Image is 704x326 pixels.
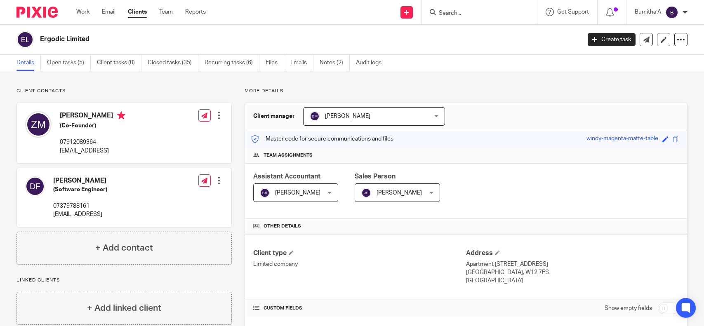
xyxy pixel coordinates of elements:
[266,55,284,71] a: Files
[635,8,661,16] p: Bumitha A
[251,135,393,143] p: Master code for secure communications and files
[466,277,679,285] p: [GEOGRAPHIC_DATA]
[53,210,107,218] p: [EMAIL_ADDRESS]
[264,152,313,159] span: Team assignments
[253,173,320,180] span: Assistant Accountant
[60,111,125,122] h4: [PERSON_NAME]
[40,35,468,44] h2: Ergodic Limited
[117,111,125,120] i: Primary
[205,55,259,71] a: Recurring tasks (6)
[588,33,636,46] a: Create task
[25,111,52,138] img: svg%3E
[253,112,295,120] h3: Client manager
[310,111,320,121] img: svg%3E
[290,55,313,71] a: Emails
[25,176,45,196] img: svg%3E
[97,55,141,71] a: Client tasks (0)
[95,242,153,254] h4: + Add contact
[76,8,89,16] a: Work
[47,55,91,71] a: Open tasks (5)
[253,305,466,312] h4: CUSTOM FIELDS
[264,223,301,230] span: Other details
[60,138,125,146] p: 07912089364
[185,8,206,16] a: Reports
[356,55,388,71] a: Audit logs
[665,6,678,19] img: svg%3E
[325,113,370,119] span: [PERSON_NAME]
[148,55,198,71] a: Closed tasks (35)
[466,268,679,277] p: [GEOGRAPHIC_DATA], W12 7FS
[320,55,350,71] a: Notes (2)
[438,10,512,17] input: Search
[253,249,466,258] h4: Client type
[16,88,232,94] p: Client contacts
[16,55,41,71] a: Details
[586,134,658,144] div: windy-magenta-matte-table
[16,31,34,48] img: svg%3E
[53,176,107,185] h4: [PERSON_NAME]
[16,277,232,284] p: Linked clients
[355,173,396,180] span: Sales Person
[260,188,270,198] img: svg%3E
[87,302,161,314] h4: + Add linked client
[361,188,371,198] img: svg%3E
[128,8,147,16] a: Clients
[245,88,688,94] p: More details
[605,304,652,312] label: Show empty fields
[16,7,58,18] img: Pixie
[557,9,589,15] span: Get Support
[466,260,679,268] p: Apartment [STREET_ADDRESS]
[102,8,115,16] a: Email
[60,147,125,155] p: [EMAIL_ADDRESS]
[53,185,107,194] h5: (Software Engineer)
[53,202,107,210] p: 07379788161
[275,190,320,196] span: [PERSON_NAME]
[253,260,466,268] p: Limited company
[466,249,679,258] h4: Address
[377,190,422,196] span: [PERSON_NAME]
[60,122,125,130] h5: (Co-Founder)
[159,8,173,16] a: Team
